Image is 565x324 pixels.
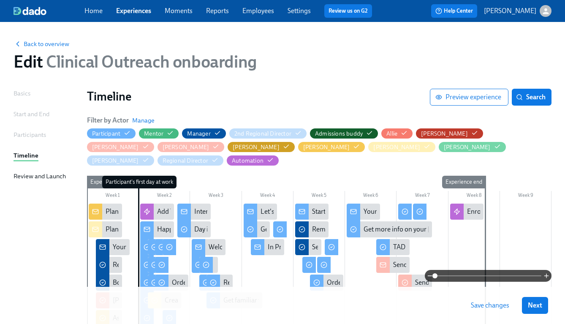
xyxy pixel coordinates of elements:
[157,225,299,234] div: Happy first day from the Outreach Training Team!
[194,225,309,234] div: Day in the Life of an Outreach Rep Video
[87,128,136,139] button: Participant
[206,7,229,15] a: Reports
[397,191,448,202] div: Week 7
[324,4,372,18] button: Review us on G2
[132,116,155,125] button: Manage
[206,275,233,291] div: Review Marketing Materials Google Drive
[484,5,551,17] button: [PERSON_NAME]
[465,297,515,314] button: Save changes
[157,207,241,216] div: Add TAD to TAD Email Group
[450,204,484,220] div: Enroll in PB Certification
[373,143,420,151] div: Hide Priscilla
[310,275,343,291] div: Order Name Badge
[187,130,210,138] div: Hide Manager
[92,157,139,165] div: Hide Ravi
[233,143,280,151] div: Hide Erica
[14,40,69,48] span: Back to overview
[439,142,506,152] button: [PERSON_NAME]
[43,52,256,72] span: Clinical Outreach onboarding
[368,142,435,152] button: [PERSON_NAME]
[347,221,432,237] div: Get more info on your [PERSON_NAME] accounts via Zoom Info
[430,89,508,106] button: Preview experience
[14,52,257,72] h1: Edit
[484,6,536,16] p: [PERSON_NAME]
[227,155,279,166] button: Automation
[347,204,380,220] div: Your 30-60 day goals
[14,109,49,119] div: Start and End
[14,172,66,181] div: Review and Launch
[177,221,211,237] div: Day in the Life of an Outreach Rep Video
[89,204,122,220] div: Planned vacation for {{ participant.startDate | MMMM Do, YYYY }} cohort
[106,225,314,234] div: Planned vacation for {{ participant.startDate | MMMM Do, YYYY }} cohort
[163,157,208,165] div: Hide Regional Director
[87,176,132,188] div: Experience start
[158,142,225,152] button: [PERSON_NAME]
[295,239,321,255] div: Send Prospecting Certification Scorecard for {{ participant.firstName }} {{ participant.lastName }}
[310,128,378,139] button: Admissions buddy
[500,191,551,202] div: Week 9
[329,7,368,15] a: Review us on G2
[312,225,464,234] div: Reminder to fill out 30 day manager feedback survey.
[116,7,151,15] a: Experiences
[522,297,548,314] button: Next
[437,93,501,101] span: Preview experience
[14,151,38,160] div: Timeline
[232,157,263,165] div: Hide Automation
[87,116,129,125] h6: Filter by Actor
[295,221,329,237] div: Reminder to fill out 30 day manager feedback survey.
[228,142,295,152] button: [PERSON_NAME]
[139,128,179,139] button: Mentor
[84,7,103,15] a: Home
[261,207,351,216] div: Let's get started with week 3 🚀
[14,7,84,15] a: dado
[467,207,538,216] div: Enroll in PB Certification
[431,4,477,18] button: Help Center
[194,207,344,216] div: Interested in joining the Rural Outreach Think Tank?
[229,128,307,139] button: 2nd Regional Director
[471,301,509,310] span: Save changes
[96,275,122,291] div: Book a meeting with your new hire
[234,130,291,138] div: Hide 2nd Regional Director
[442,176,486,188] div: Experience end
[165,7,193,15] a: Moments
[376,239,410,255] div: TAD 30 Day Action Plan
[144,130,163,138] div: Hide Mentor
[244,204,277,220] div: Let's get started with week 3 🚀
[251,239,284,255] div: In Preparation for Week 4
[364,207,425,216] div: Your 30-60 day goals
[421,130,468,138] div: Hide Amanda
[242,7,274,15] a: Employees
[102,176,177,188] div: Participant's first day at work
[223,278,342,287] div: Review Marketing Materials Google Drive
[298,142,365,152] button: [PERSON_NAME]
[190,191,242,202] div: Week 3
[364,225,548,234] div: Get more info on your [PERSON_NAME] accounts via Zoom Info
[87,142,154,152] button: [PERSON_NAME]
[244,221,270,237] div: Get ready for your in-field time
[327,278,383,287] div: Order Name Badge
[14,7,46,15] img: dado
[89,221,122,237] div: Planned vacation for {{ participant.startDate | MMMM Do, YYYY }} cohort
[312,207,414,216] div: Start your Go-Live Month strong 💪
[172,278,311,287] div: Order your New Hire Kit from [PERSON_NAME]
[106,207,314,216] div: Planned vacation for {{ participant.startDate | MMMM Do, YYYY }} cohort
[113,242,290,252] div: Your new hire {{ participant.fullName }} starts work next week
[113,278,212,287] div: Book a meeting with your new hire
[87,89,430,104] h1: Timeline
[386,130,397,138] div: Hide Allie
[393,242,461,252] div: TAD 30 Day Action Plan
[315,130,363,138] div: Hide Admissions buddy
[444,143,491,151] div: Hide Rachel
[92,130,120,138] div: Hide Participant
[113,260,234,270] div: Read about our expectations for new hires
[192,239,225,255] div: Welcome to your second week!
[139,191,190,202] div: Week 2
[92,143,139,151] div: Hide Annie
[209,242,298,252] div: Welcome to your second week!
[182,128,225,139] button: Manager
[448,191,500,202] div: Week 8
[512,89,551,106] button: Search
[177,204,211,220] div: Interested in joining the Rural Outreach Think Tank?
[528,301,542,310] span: Next
[96,239,129,255] div: Your new hire {{ participant.fullName }} starts work next week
